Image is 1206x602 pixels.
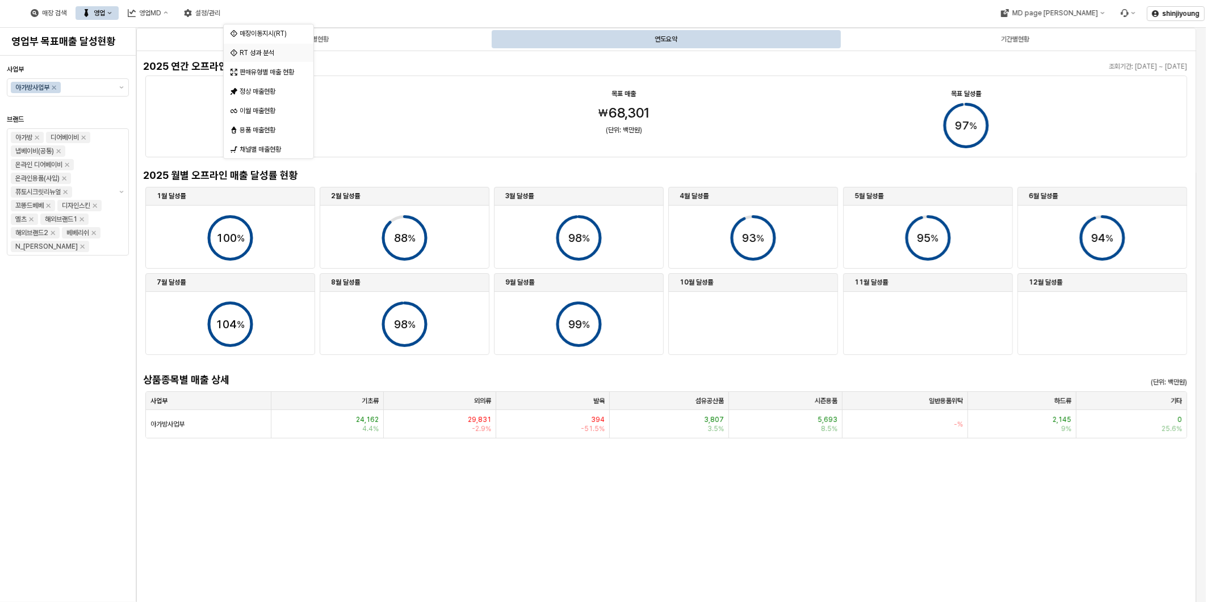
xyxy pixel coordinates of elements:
text: 93 [742,231,764,245]
div: 연도요약 [655,32,677,46]
h4: 상품종목별 매출 상세 [143,374,1102,386]
div: 월별현황 [306,32,329,46]
div: 퓨토시크릿리뉴얼 [15,186,61,198]
span: -51.5% [581,424,605,433]
p: 조회기간: [DATE] ~ [DATE] [930,61,1187,72]
strong: 1월 달성률 [157,192,186,200]
span: -2.9% [472,424,491,433]
div: Remove 해외브랜드1 [79,217,84,221]
div: Remove 꼬똥드베베 [46,203,51,208]
div: 해외브랜드2 [15,227,48,239]
tspan: % [756,232,764,243]
div: 온라인 디어베이비 [15,159,62,170]
div: 엘츠 [15,214,27,225]
div: 디자인스킨 [62,200,90,211]
span: 외의류 [474,396,491,405]
tspan: % [931,232,939,243]
div: 월별현황 [144,30,491,48]
button: 영업 [76,6,119,20]
span: 8.5% [821,424,838,433]
div: 채널별 매출현황 [240,145,300,154]
div: 용품 매출현황 [240,126,300,135]
div: Progress circle [679,215,828,261]
div: 매장이동지시(RT) [240,29,300,38]
div: Select an option [224,24,313,159]
span: ₩68,301 [598,106,650,120]
div: 기간별현황 [1001,32,1029,46]
span: 섬유공산품 [696,396,724,405]
strong: 4월 달성률 [680,192,709,200]
span: 아가방사업부 [150,419,185,428]
strong: 8월 달성률 [331,278,360,286]
div: 아가방사업부 [15,82,49,93]
button: shinjiyoung [1147,6,1205,21]
span: 29,831 [468,415,491,424]
div: 온라인용품(사입) [15,173,60,184]
text: 99 [568,317,590,331]
div: Remove 아가방사업부 [52,85,56,90]
button: 매장 검색 [24,6,73,20]
span: , [625,104,627,121]
div: Progress circle [853,215,1003,261]
div: RT 성과 분석 [240,48,300,57]
strong: 10월 달성률 [680,278,713,286]
span: 사업부 [7,65,24,73]
span: ₩ [598,108,608,118]
p: shinjiyoung [1162,9,1200,18]
div: 냅베이비(공통) [15,145,54,157]
text: 98 [394,317,416,331]
main: App Frame [136,28,1206,602]
tspan: % [408,232,416,243]
span: 394 [591,415,605,424]
div: Remove 아가방 [35,135,39,140]
div: Progress circle [156,302,305,347]
text: 94 [1091,231,1113,245]
div: 아가방 [15,132,32,143]
span: 0 [1178,415,1182,424]
div: 정상 매출현황 [240,87,300,96]
h4: 영업부 목표매출 달성현황 [11,36,124,47]
span: 24,162 [356,415,379,424]
strong: 6월 달성률 [1029,192,1058,200]
span: 기타 [1171,396,1182,405]
button: MD page [PERSON_NAME] [994,6,1112,20]
tspan: % [582,319,590,329]
div: 디어베이비 [51,132,79,143]
span: 9% [1061,424,1071,433]
tspan: % [1105,232,1113,243]
strong: 9월 달성률 [505,278,534,286]
div: 연도요약 [493,30,839,48]
div: Progress circle [839,103,1094,148]
p: (단위: 백만원) [1104,377,1187,387]
text: 100 [216,231,245,245]
tspan: % [408,319,416,329]
tspan: % [237,319,245,329]
span: 5,693 [818,415,838,424]
div: Remove 온라인용품(사입) [62,176,66,181]
p: (단위: 백만원) [583,125,664,135]
span: 브랜드 [7,115,24,123]
strong: 목표 매출 [612,90,636,98]
span: 일반용품위탁 [929,396,963,405]
div: Remove 퓨토시크릿리뉴얼 [63,190,68,194]
span: 301 [627,104,650,121]
div: 영업MD [139,9,161,17]
text: 98 [568,231,590,245]
div: 설정/관리 [195,9,220,17]
div: Remove 냅베이비(공통) [56,149,61,153]
div: 영업 [94,9,105,17]
div: N_[PERSON_NAME] [15,241,78,252]
div: Remove 해외브랜드2 [51,231,55,235]
h4: 2025 연간 오프라인 매출 현황 [143,61,405,72]
strong: 목표 달성률 [951,90,981,98]
strong: 5월 달성률 [855,192,883,200]
div: Remove 온라인 디어베이비 [65,162,69,167]
div: Menu item 6 [1114,6,1142,20]
text: 95 [917,231,939,245]
button: 설정/관리 [177,6,227,20]
span: 2,145 [1053,415,1071,424]
div: 꼬똥드베베 [15,200,44,211]
div: Remove 디어베이비 [81,135,86,140]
